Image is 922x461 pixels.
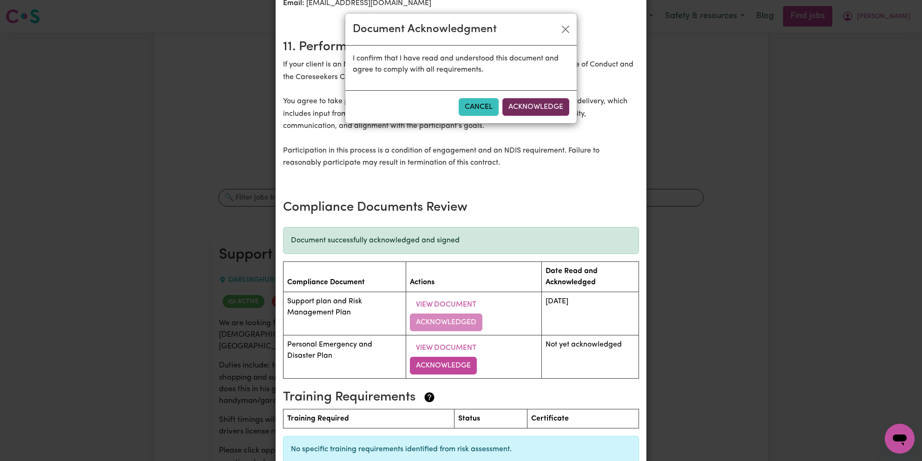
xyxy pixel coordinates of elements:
[353,53,569,75] p: I confirm that I have read and understood this document and agree to comply with all requirements.
[885,424,915,454] iframe: Button to launch messaging window
[558,22,573,37] button: Close
[502,98,569,116] button: Acknowledge
[353,21,497,38] div: Document Acknowledgment
[459,98,499,116] button: Cancel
